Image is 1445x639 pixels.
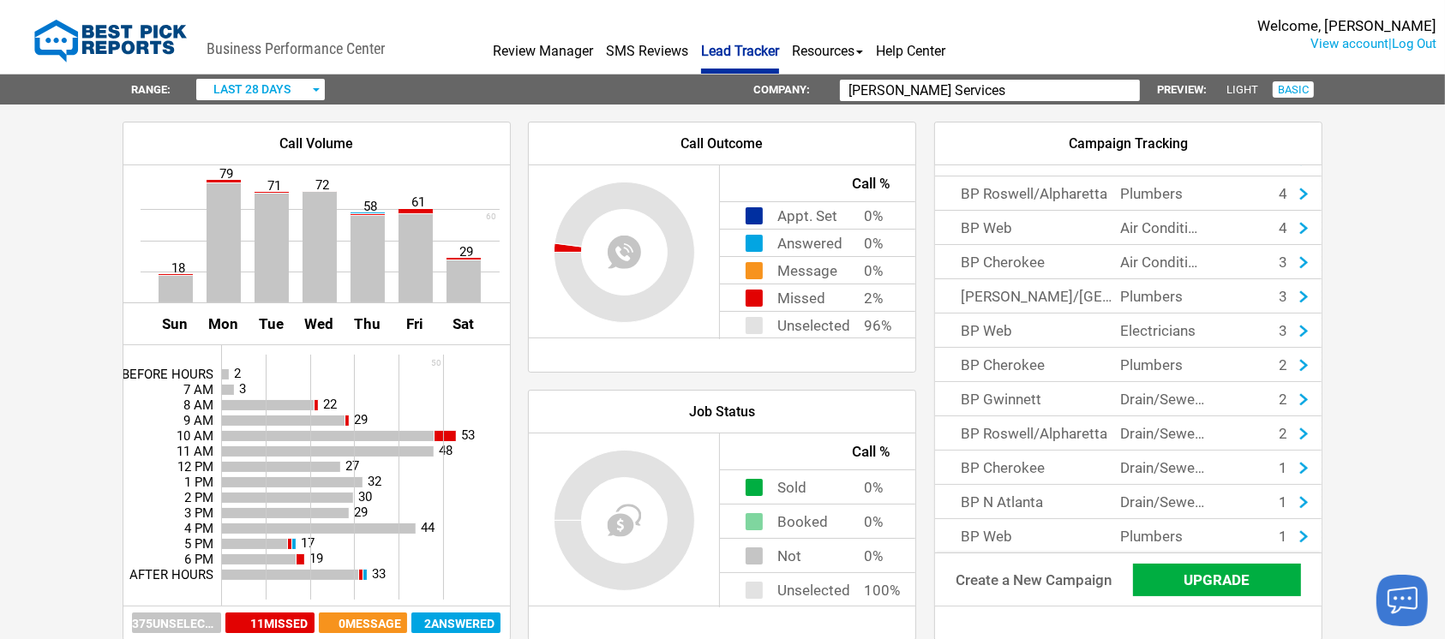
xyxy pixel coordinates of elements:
[935,451,1120,485] div: BP Cherokee
[777,470,806,481] div: Sold
[792,14,863,69] a: Resources
[219,166,233,182] text: 79
[864,230,890,245] div: 0%
[184,536,213,552] text: 5 PM
[1120,382,1205,416] div: Drain/Sewer Cleaning & Repair
[1376,575,1428,626] button: Launch chat
[935,416,1120,451] div: BP Roswell/Alpharetta
[421,521,435,536] text: 44
[323,397,337,413] text: 22
[267,178,281,194] text: 71
[935,519,1120,553] div: BP Web
[339,617,345,630] span: 0
[431,617,495,630] span: Answered
[935,485,1120,519] div: BP N Atlanta
[720,165,915,201] div: Call %
[864,505,890,520] div: 0%
[1120,245,1205,279] div: Air Conditioning & Heating
[1120,416,1205,451] div: Drain/Sewer Cleaning & Repair
[439,444,453,459] text: 48
[153,617,227,630] span: Unselected
[411,194,425,210] text: 61
[122,367,213,382] text: BEFORE HOURS
[935,279,1120,314] div: [PERSON_NAME]/[GEOGRAPHIC_DATA]
[701,14,779,74] a: Lead Tracker
[864,257,890,272] div: 0%
[753,75,810,105] div: company:
[529,391,915,433] div: Job Status
[368,475,381,490] text: 32
[1279,288,1287,305] span: 3
[461,428,475,444] text: 53
[265,617,309,630] span: Missed
[777,539,801,550] div: Not
[935,122,1322,165] div: Campaign Tracking
[777,230,842,241] div: Answered
[864,284,890,300] div: 2%
[315,177,329,193] text: 72
[864,202,890,218] div: 0%
[1279,493,1287,511] span: 1
[935,211,1120,245] div: BP Web
[184,505,213,521] text: 3 PM
[251,617,265,630] span: 11
[493,14,593,69] a: Review Manager
[1120,485,1205,519] div: Drain/Sewer Cleaning & Repair
[777,202,837,213] div: Appt. Set
[177,428,213,444] text: 10 AM
[1120,176,1205,211] div: Plumbers
[1279,219,1287,236] span: 4
[123,122,510,165] div: Call Volume
[177,459,213,475] text: 12 PM
[345,459,359,475] text: 27
[171,260,185,276] text: 18
[935,176,1120,211] div: BP Roswell/Alpharetta
[432,358,442,367] text: 50
[1120,451,1205,485] div: Drain/Sewer Cleaning & Repair
[354,413,368,428] text: 29
[132,617,153,630] span: 375
[777,573,850,584] div: Unselected
[840,80,1140,101] input: Type Company Name
[935,382,1120,416] div: BP Gwinnett
[1279,391,1287,408] span: 2
[777,284,825,296] div: Missed
[864,539,890,554] div: 0%
[213,82,291,96] span: last 28 days
[184,552,213,567] text: 6 PM
[345,617,401,630] span: Message
[720,433,915,469] div: Call %
[606,14,688,69] a: SMS Reviews
[459,244,473,260] text: 29
[1120,348,1205,382] div: Plumbers
[1257,17,1436,35] div: Welcome, [PERSON_NAME]
[1279,254,1287,271] span: 3
[1273,81,1314,98] div: Basic
[864,312,890,327] div: 96%
[777,505,828,516] div: Booked
[1279,356,1287,373] span: 2
[1279,528,1287,545] span: 1
[876,14,945,69] a: Help Center
[131,75,171,105] div: Range:
[34,20,187,63] img: Best Pick Reports Logo
[184,521,213,536] text: 4 PM
[1310,36,1388,51] a: View account
[1120,279,1205,314] div: Plumbers
[177,444,213,459] text: 11 AM
[1279,425,1287,442] span: 2
[234,367,241,382] text: 2
[1120,519,1205,553] div: Plumbers
[486,212,496,222] text: 60
[1120,314,1205,348] div: Electricians
[1279,459,1287,476] span: 1
[183,413,213,428] text: 9 AM
[196,79,325,100] button: last 28 days
[777,257,837,268] div: Message
[935,245,1120,279] div: BP Cherokee
[358,490,372,505] text: 30
[777,312,850,323] div: Unselected
[864,573,890,588] div: 100%
[363,199,377,214] text: 58
[1279,322,1287,339] span: 3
